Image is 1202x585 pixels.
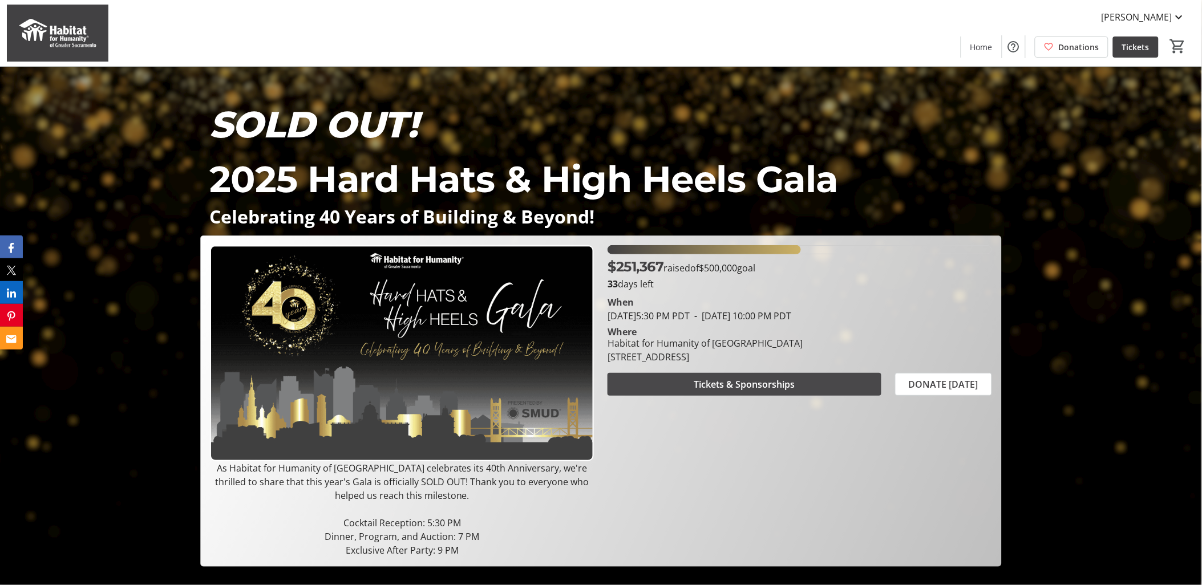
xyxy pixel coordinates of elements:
[608,278,618,290] span: 33
[690,310,791,322] span: [DATE] 10:00 PM PDT
[895,373,992,396] button: DONATE [DATE]
[1113,36,1159,58] a: Tickets
[608,373,881,396] button: Tickets & Sponsorships
[970,41,993,53] span: Home
[690,310,702,322] span: -
[210,530,594,543] p: Dinner, Program, and Auction: 7 PM
[961,36,1002,58] a: Home
[210,516,594,530] p: Cocktail Reception: 5:30 PM
[909,377,978,391] span: DONATE [DATE]
[209,206,993,226] p: Celebrating 40 Years of Building & Beyond!
[608,295,634,309] div: When
[1059,41,1099,53] span: Donations
[694,377,795,391] span: Tickets & Sponsorships
[1035,36,1108,58] a: Donations
[209,102,418,147] em: SOLD OUT!
[608,258,663,275] span: $251,367
[210,461,594,502] p: As Habitat for Humanity of [GEOGRAPHIC_DATA] celebrates its 40th Anniversary, we're thrilled to s...
[608,277,991,291] p: days left
[699,262,737,274] span: $500,000
[608,350,803,364] div: [STREET_ADDRESS]
[608,245,991,254] div: 50.273438000000006% of fundraising goal reached
[210,543,594,557] p: Exclusive After Party: 9 PM
[1102,10,1172,24] span: [PERSON_NAME]
[1002,35,1025,58] button: Help
[7,5,108,62] img: Habitat for Humanity of Greater Sacramento's Logo
[608,327,637,336] div: Where
[209,152,993,206] p: 2025 Hard Hats & High Heels Gala
[608,257,755,277] p: raised of goal
[210,245,594,461] img: Campaign CTA Media Photo
[1092,8,1195,26] button: [PERSON_NAME]
[608,310,690,322] span: [DATE] 5:30 PM PDT
[1168,36,1188,56] button: Cart
[608,336,803,350] div: Habitat for Humanity of [GEOGRAPHIC_DATA]
[1122,41,1150,53] span: Tickets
